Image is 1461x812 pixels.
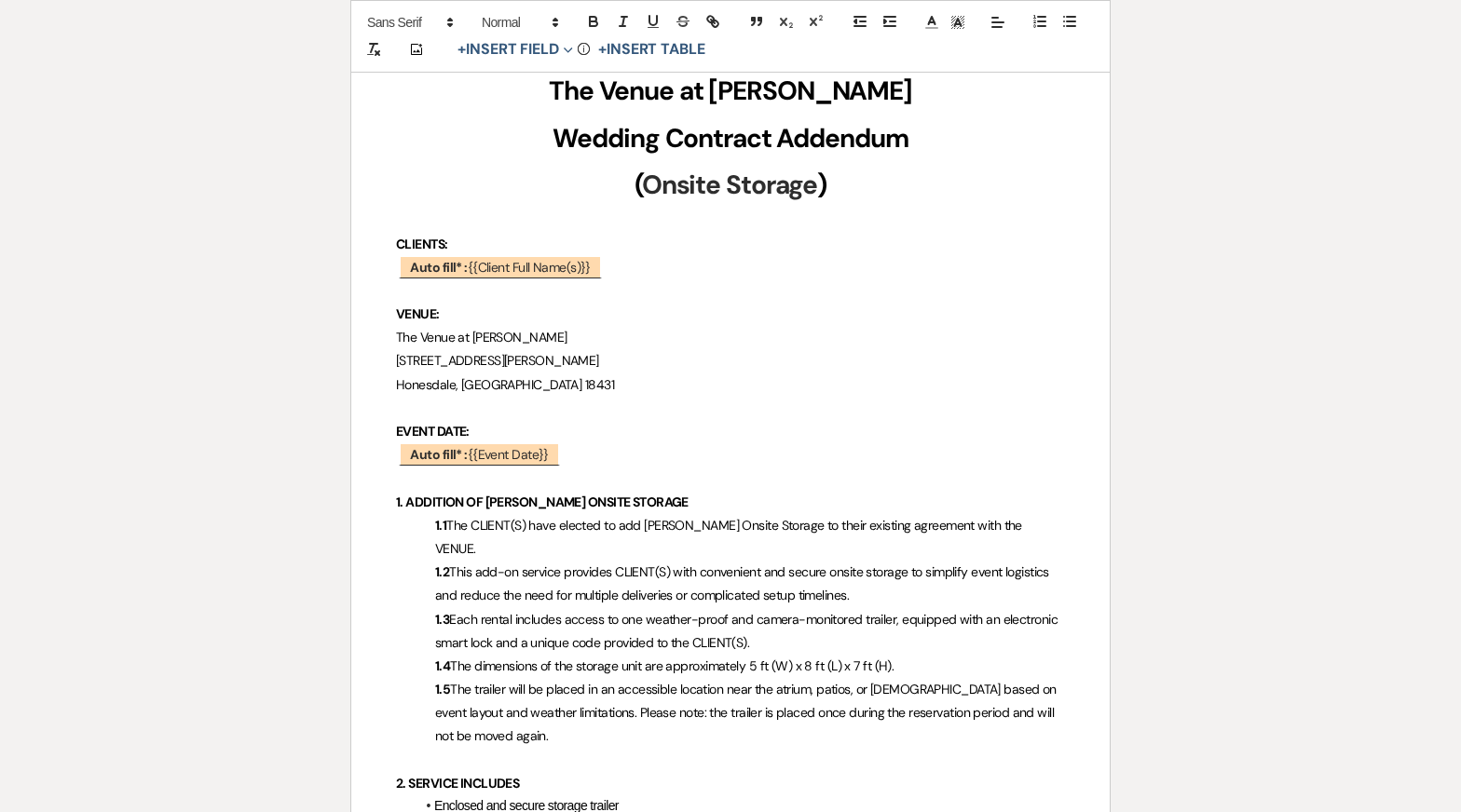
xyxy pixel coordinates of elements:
[457,43,466,58] span: +
[396,376,614,393] span: Honesdale, [GEOGRAPHIC_DATA] 18431
[435,657,450,674] strong: 1.4
[592,39,712,61] button: +Insert Table
[435,611,1060,651] span: Each rental includes access to one weather-proof and camera-monitored trailer, equipped with an e...
[435,681,1059,744] span: The trailer will be placed in an accessible location near the atrium, patios, or [DEMOGRAPHIC_DAT...
[945,11,971,34] span: Text Background Color
[396,329,567,345] span: The Venue at [PERSON_NAME]
[435,563,1052,603] span: This add-on service provides CLIENT(S) with convenient and secure onsite storage to simplify even...
[451,39,580,61] button: Insert Field
[396,236,448,252] strong: CLIENTS:
[549,74,912,108] strong: The Venue at [PERSON_NAME]
[435,681,450,697] strong: 1.5
[396,494,689,510] strong: 1. ADDITION OF [PERSON_NAME] ONSITE STORAGE
[396,775,519,792] strong: 2. SERVICE INCLUDES
[410,446,467,463] b: Auto fill* :
[396,423,470,440] strong: EVENT DATE:
[410,259,467,276] b: Auto fill* :
[473,11,565,34] span: Header Formats
[553,121,908,156] strong: Wedding Contract Addendum
[399,255,601,278] span: {{Client Full Name(s)}}
[642,168,817,202] strong: Onsite Storage
[399,442,559,466] span: {{Event Date}}
[435,517,446,534] strong: 1.1
[450,657,894,674] span: The dimensions of the storage unit are approximately 5 ft (W) x 8 ft (L) x 7 ft (H).
[598,43,607,58] span: +
[435,611,449,628] strong: 1.3
[919,11,945,34] span: Text Color
[435,563,449,580] strong: 1.2
[985,11,1011,34] span: Alignment
[396,305,440,322] strong: VENUE:
[396,352,599,369] span: [STREET_ADDRESS][PERSON_NAME]
[435,517,1025,557] span: The CLIENT(S) have elected to add [PERSON_NAME] Onsite Storage to their existing agreement with t...
[817,168,826,202] strong: )
[635,168,642,202] strong: (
